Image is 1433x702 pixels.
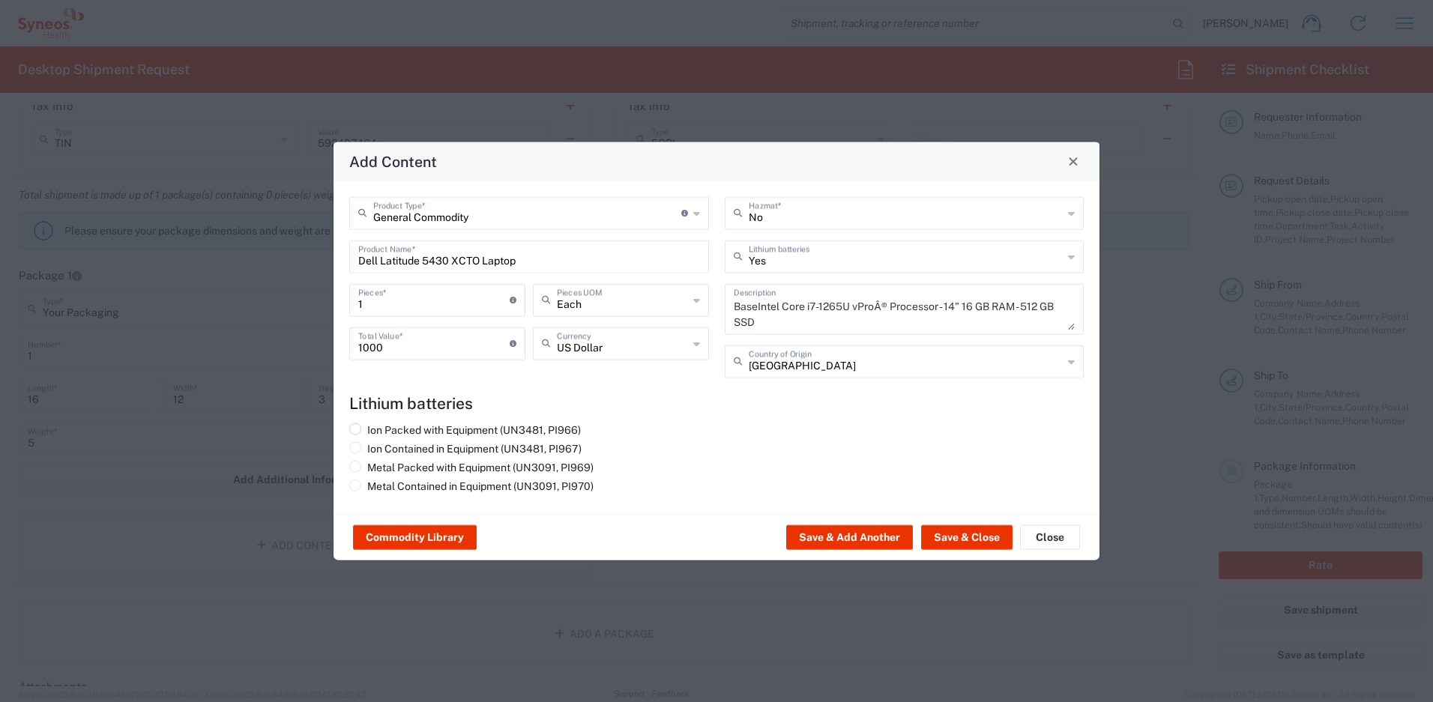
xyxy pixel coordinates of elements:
button: Close [1063,151,1084,172]
button: Save & Add Another [786,525,913,549]
label: Ion Contained in Equipment (UN3481, PI967) [349,441,582,455]
button: Save & Close [921,525,1013,549]
label: Metal Contained in Equipment (UN3091, PI970) [349,479,594,492]
label: Ion Packed with Equipment (UN3481, PI966) [349,423,581,436]
button: Close [1020,525,1080,549]
button: Commodity Library [353,525,477,549]
h4: Lithium batteries [349,393,1084,412]
h4: Add Content [349,150,437,172]
label: Metal Packed with Equipment (UN3091, PI969) [349,460,594,473]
